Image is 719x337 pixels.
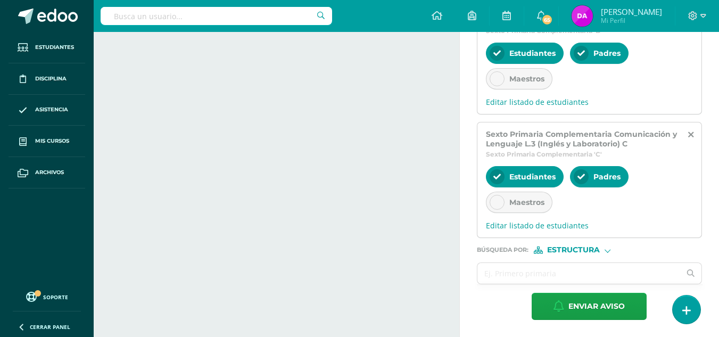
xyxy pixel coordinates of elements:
[601,16,662,25] span: Mi Perfil
[43,293,68,301] span: Soporte
[509,48,556,58] span: Estudiantes
[35,43,74,52] span: Estudiantes
[9,63,85,95] a: Disciplina
[547,247,600,253] span: Estructura
[568,293,625,319] span: Enviar aviso
[572,5,593,27] img: bf89a91840aca31d426ba24085acb7f2.png
[477,247,528,253] span: Búsqueda por :
[9,95,85,126] a: Asistencia
[477,263,681,284] input: Ej. Primero primaria
[532,293,647,320] button: Enviar aviso
[601,6,662,17] span: [PERSON_NAME]
[35,75,67,83] span: Disciplina
[9,157,85,188] a: Archivos
[35,105,68,114] span: Asistencia
[486,97,693,107] span: Editar listado de estudiantes
[541,14,553,26] span: 65
[486,129,679,149] span: Sexto Primaria Complementaria Comunicación y Lenguaje L.3 (Inglés y Laboratorio) C
[509,74,544,84] span: Maestros
[486,220,693,231] span: Editar listado de estudiantes
[13,289,81,303] a: Soporte
[593,48,621,58] span: Padres
[509,172,556,182] span: Estudiantes
[30,323,70,331] span: Cerrar panel
[9,32,85,63] a: Estudiantes
[509,198,544,207] span: Maestros
[35,137,69,145] span: Mis cursos
[486,150,602,158] span: Sexto Primaria Complementaria 'C'
[593,172,621,182] span: Padres
[101,7,332,25] input: Busca un usuario...
[35,168,64,177] span: Archivos
[534,246,614,254] div: [object Object]
[9,126,85,157] a: Mis cursos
